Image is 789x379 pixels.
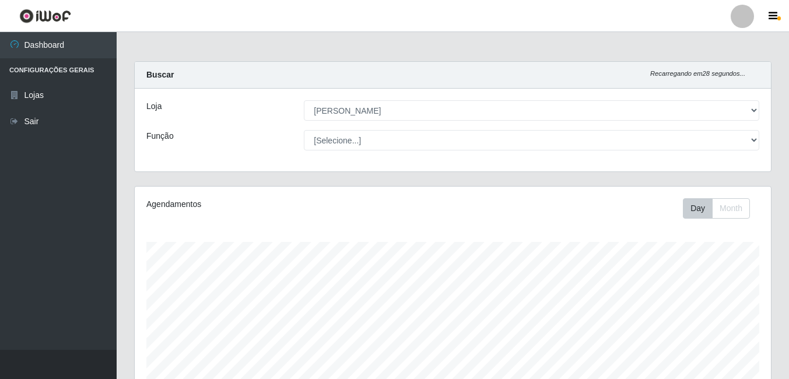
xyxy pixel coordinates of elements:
[683,198,750,219] div: First group
[683,198,713,219] button: Day
[650,70,745,77] i: Recarregando em 28 segundos...
[19,9,71,23] img: CoreUI Logo
[146,198,391,210] div: Agendamentos
[146,130,174,142] label: Função
[146,100,162,113] label: Loja
[712,198,750,219] button: Month
[146,70,174,79] strong: Buscar
[683,198,759,219] div: Toolbar with button groups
